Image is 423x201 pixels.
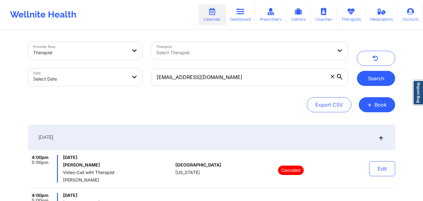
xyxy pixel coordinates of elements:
[63,170,173,175] span: Video-Call with Therapist
[255,4,286,25] a: Prescribers
[307,97,351,112] button: Export CSV
[63,177,173,182] span: [PERSON_NAME]
[63,162,173,167] h6: [PERSON_NAME]
[175,162,221,167] span: [GEOGRAPHIC_DATA]
[32,160,49,165] span: 5:00pm
[199,4,225,25] a: Calendar
[33,72,127,86] div: Select Date
[359,97,395,112] button: +Book
[337,4,366,25] a: Therapists
[398,4,423,25] a: Account
[39,134,53,140] span: [DATE]
[357,71,395,86] button: Search
[278,166,304,175] p: Canceled
[32,155,49,160] span: 4:00pm
[32,193,49,198] span: 4:00pm
[63,193,173,198] span: [DATE]
[175,170,200,175] span: [US_STATE]
[286,4,311,25] a: Admins
[33,46,127,60] div: Therapist
[366,4,398,25] a: Medications
[369,161,395,176] button: Edit
[367,103,372,106] span: +
[413,80,423,105] a: Report Bug
[151,68,348,86] input: Search Appointments
[225,4,255,25] a: Dashboard
[63,155,173,160] span: [DATE]
[311,4,337,25] a: Coaches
